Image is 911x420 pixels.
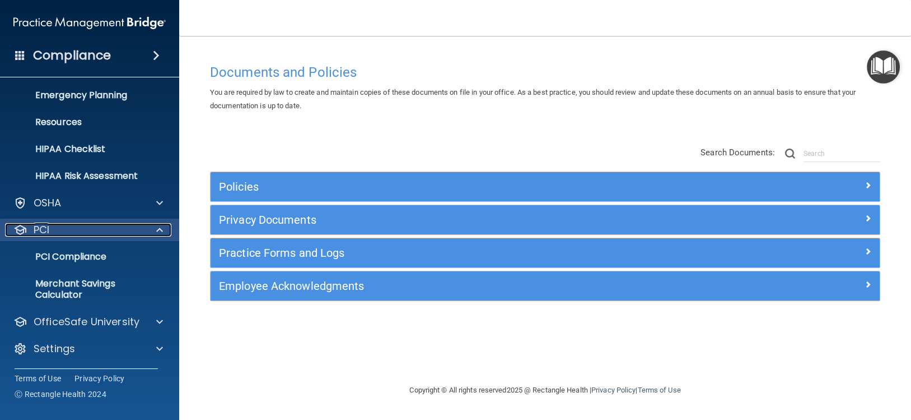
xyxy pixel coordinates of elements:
div: Copyright © All rights reserved 2025 @ Rectangle Health | | [341,372,750,408]
p: PCI [34,223,49,237]
a: Practice Forms and Logs [219,244,871,262]
a: PCI [13,223,163,237]
a: Policies [219,178,871,196]
p: Settings [34,342,75,356]
img: ic-search.3b580494.png [785,149,795,159]
p: HIPAA Risk Assessment [7,170,160,182]
h5: Policies [219,181,704,193]
p: HIPAA Checklist [7,144,160,155]
button: Open Resource Center [867,50,900,84]
input: Search [803,145,880,162]
p: PCI Compliance [7,251,160,262]
a: Privacy Policy [591,386,636,394]
a: OfficeSafe University [13,315,163,329]
a: Privacy Documents [219,211,871,229]
p: Merchant Savings Calculator [7,278,160,301]
p: Emergency Planning [7,90,160,101]
a: Employee Acknowledgments [219,277,871,295]
span: You are required by law to create and maintain copies of these documents on file in your office. ... [210,88,856,110]
h5: Employee Acknowledgments [219,280,704,292]
a: Privacy Policy [74,373,125,384]
p: OfficeSafe University [34,315,139,329]
h4: Compliance [33,48,111,63]
a: OSHA [13,196,163,210]
h5: Privacy Documents [219,214,704,226]
a: Terms of Use [15,373,61,384]
span: Ⓒ Rectangle Health 2024 [15,389,106,400]
p: OSHA [34,196,62,210]
img: PMB logo [13,12,166,34]
p: Resources [7,117,160,128]
a: Settings [13,342,163,356]
a: Terms of Use [637,386,680,394]
h5: Practice Forms and Logs [219,247,704,259]
span: Search Documents: [700,147,775,158]
h4: Documents and Policies [210,65,880,80]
